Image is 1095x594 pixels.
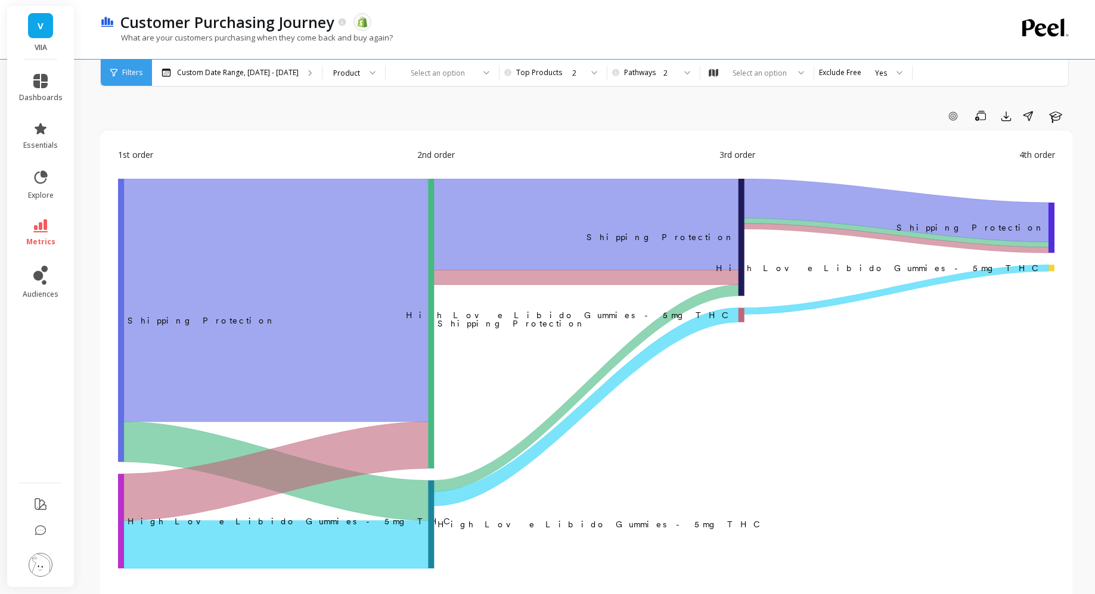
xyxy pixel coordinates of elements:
[23,290,58,299] span: audiences
[438,319,586,328] text: Shipping Protection
[120,12,334,32] p: Customer Purchasing Journey
[709,69,718,77] img: audience_map.svg
[177,68,299,77] p: Custom Date Range, [DATE] - [DATE]
[26,237,55,247] span: metrics
[19,43,63,52] p: VIIA
[19,93,63,102] span: dashboards
[122,68,142,77] span: Filters
[1019,148,1055,161] span: 4th order
[23,141,58,150] span: essentials
[29,553,52,577] img: profile picture
[716,263,1045,273] text: High Love Libido Gummies - 5mg THC
[731,67,789,79] div: Select an option
[333,67,360,79] div: Product
[128,517,457,526] text: ‌High Love Libido Gummies - 5mg THC
[406,310,735,320] text: ​High Love Libido Gummies - 5mg THC
[28,191,54,200] span: explore
[417,148,455,161] span: 2nd order
[572,67,582,79] div: 2
[357,17,368,27] img: api.shopify.svg
[897,223,1045,232] text: Shipping Protection
[438,520,767,529] text: High Love Libido Gummies - 5mg THC
[587,232,735,242] text: ​Shipping Protection
[100,17,114,28] img: header icon
[719,148,755,161] span: 3rd order
[100,32,393,43] p: What are your customers purchasing when they come back and buy again?
[118,148,153,161] span: 1st order
[663,67,675,79] div: 2
[118,179,1054,573] svg: A chart.
[875,67,887,79] div: Yes
[38,19,44,33] span: V
[128,316,276,325] text: ‌Shipping Protection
